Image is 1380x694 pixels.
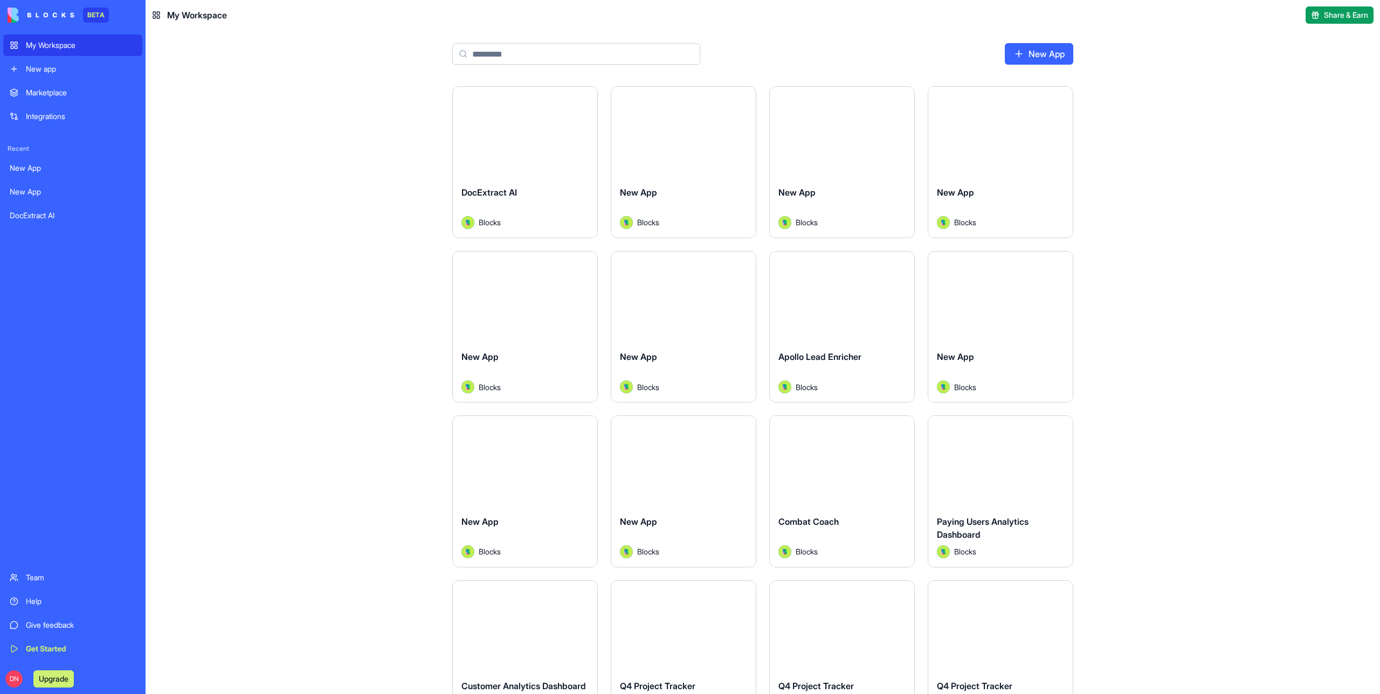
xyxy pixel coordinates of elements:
a: New AppAvatarBlocks [928,86,1073,238]
span: Blocks [954,381,976,393]
span: Paying Users Analytics Dashboard [937,516,1029,540]
a: Integrations [3,106,142,127]
span: New App [620,187,657,198]
span: Combat Coach [778,516,839,527]
a: New AppAvatarBlocks [611,251,756,403]
div: New app [26,64,136,74]
a: Combat CoachAvatarBlocks [769,415,915,567]
span: Blocks [479,217,501,228]
img: Avatar [778,545,791,558]
a: DocExtract AIAvatarBlocks [452,86,598,238]
span: Q4 Project Tracker [937,681,1012,691]
span: Blocks [796,217,818,228]
span: DN [5,670,23,688]
div: New App [10,163,136,174]
img: Avatar [778,216,791,229]
a: New AppAvatarBlocks [611,415,756,567]
img: Avatar [937,216,950,229]
a: Get Started [3,638,142,660]
a: Marketplace [3,82,142,103]
span: Blocks [796,546,818,557]
span: Share & Earn [1324,10,1368,20]
a: DocExtract AI [3,205,142,226]
a: Help [3,591,142,612]
div: Give feedback [26,620,136,630]
span: New App [620,351,657,362]
span: Blocks [637,381,659,393]
div: DocExtract AI [10,210,136,221]
div: Team [26,572,136,583]
span: My Workspace [167,9,227,22]
span: Q4 Project Tracker [620,681,695,691]
div: Integrations [26,111,136,122]
a: My Workspace [3,34,142,56]
a: Paying Users Analytics DashboardAvatarBlocks [928,415,1073,567]
span: Apollo Lead Enricher [778,351,861,362]
span: Blocks [954,546,976,557]
span: New App [461,351,499,362]
span: New App [778,187,816,198]
a: Upgrade [33,673,74,684]
img: Avatar [620,216,633,229]
button: Share & Earn [1306,6,1374,24]
span: DocExtract AI [461,187,517,198]
div: Marketplace [26,87,136,98]
span: Blocks [479,381,501,393]
a: BETA [8,8,109,23]
a: New App [1005,43,1073,65]
a: Team [3,567,142,588]
img: Avatar [461,380,474,393]
span: Blocks [796,381,818,393]
a: Give feedback [3,614,142,636]
img: Avatar [937,545,950,558]
img: Avatar [461,216,474,229]
img: Avatar [620,380,633,393]
div: My Workspace [26,40,136,51]
span: Blocks [637,546,659,557]
button: Upgrade [33,670,74,688]
a: New App [3,157,142,179]
a: Apollo Lead EnricherAvatarBlocks [769,251,915,403]
span: New App [937,187,974,198]
span: Blocks [479,546,501,557]
a: New AppAvatarBlocks [611,86,756,238]
a: New AppAvatarBlocks [928,251,1073,403]
div: Get Started [26,643,136,654]
img: logo [8,8,74,23]
img: Avatar [620,545,633,558]
a: New App [3,181,142,203]
div: Help [26,596,136,607]
span: Blocks [637,217,659,228]
span: New App [937,351,974,362]
img: Avatar [778,380,791,393]
a: New AppAvatarBlocks [452,251,598,403]
div: New App [10,186,136,197]
span: Q4 Project Tracker [778,681,854,691]
span: Recent [3,144,142,153]
span: New App [620,516,657,527]
a: New AppAvatarBlocks [452,415,598,567]
img: Avatar [461,545,474,558]
img: Avatar [937,380,950,393]
div: BETA [83,8,109,23]
span: Customer Analytics Dashboard [461,681,586,691]
a: New AppAvatarBlocks [769,86,915,238]
span: Blocks [954,217,976,228]
a: New app [3,58,142,80]
span: New App [461,516,499,527]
